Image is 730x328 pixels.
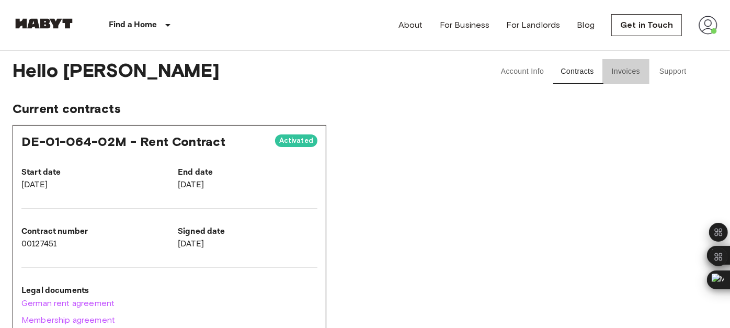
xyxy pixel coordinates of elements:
[13,101,717,117] span: Current contracts
[21,297,317,310] a: German rent agreement
[507,19,561,31] a: For Landlords
[21,285,317,297] p: Legal documents
[611,14,682,36] a: Get in Touch
[552,59,602,84] button: Contracts
[178,238,317,251] p: [DATE]
[649,59,697,84] button: Support
[398,19,423,31] a: About
[21,238,161,251] p: 00127451
[21,166,161,179] p: Start date
[13,18,75,29] img: Habyt
[21,134,225,149] span: DE-01-064-02M - Rent Contract
[699,16,717,35] img: avatar
[21,179,161,191] p: [DATE]
[275,135,317,146] span: Activated
[178,225,317,238] p: Signed date
[577,19,595,31] a: Blog
[440,19,490,31] a: For Business
[178,179,317,191] p: [DATE]
[13,59,463,84] span: Hello [PERSON_NAME]
[109,19,157,31] p: Find a Home
[21,225,161,238] p: Contract number
[178,166,317,179] p: End date
[602,59,649,84] button: Invoices
[493,59,553,84] button: Account Info
[21,314,317,326] a: Membership agreement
